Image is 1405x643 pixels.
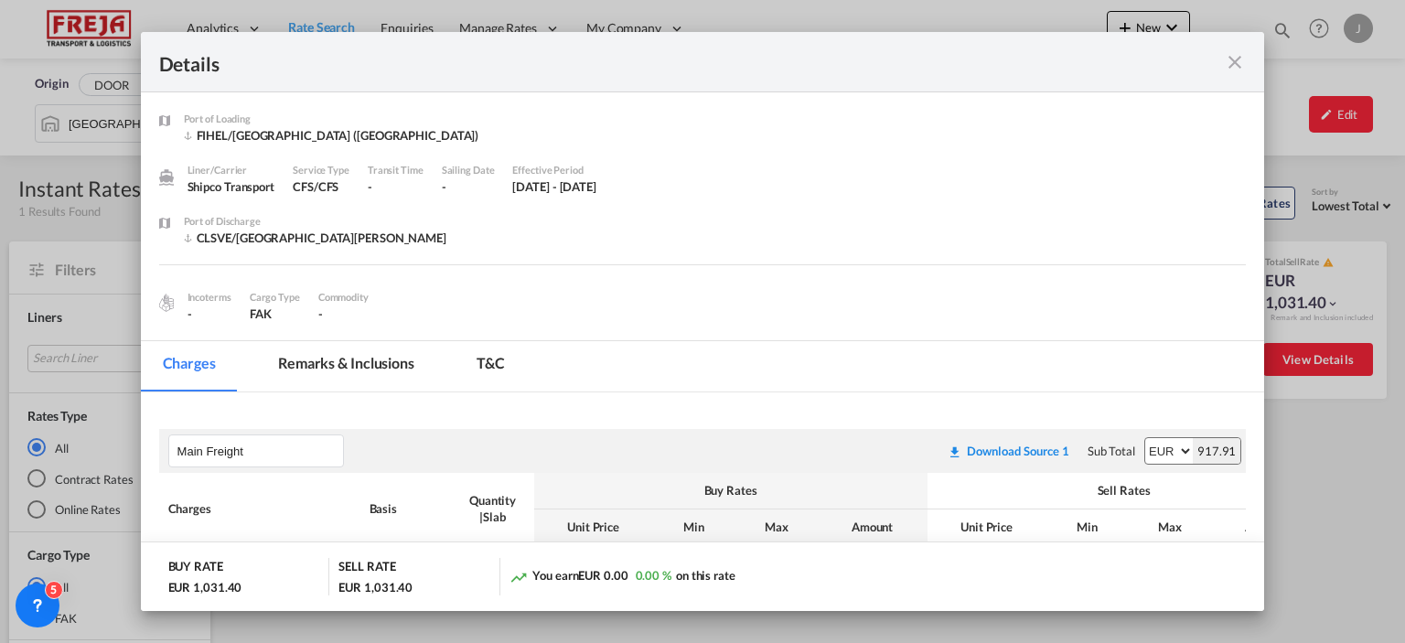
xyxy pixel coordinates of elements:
md-icon: icon-close fg-AAA8AD m-0 cursor [1224,51,1246,73]
th: Max [735,509,818,545]
div: - [368,178,424,195]
div: Effective Period [512,162,596,178]
div: Liner/Carrier [188,162,274,178]
div: Details [159,50,1138,73]
div: Port of Loading [184,111,479,127]
md-pagination-wrapper: Use the left and right arrow keys to navigate between tabs [141,341,545,391]
md-dialog: Port of Loading ... [141,32,1265,611]
div: SELL RATE [338,558,395,579]
div: Charges [168,500,351,517]
span: 0.00 % [636,568,671,583]
th: Min [1046,509,1129,545]
div: Sailing Date [442,162,495,178]
div: Download original source rate sheet [938,444,1078,458]
div: Commodity [318,289,369,305]
div: Download original source rate sheet [948,444,1069,458]
md-tab-item: T&C [455,341,527,391]
div: Buy Rates [543,482,918,498]
div: CLSVE/San Vicente [184,230,446,246]
input: Leg Name [177,437,343,465]
th: Amount [1211,509,1321,545]
span: EUR 0.00 [578,568,627,583]
img: cargo.png [156,293,177,313]
div: Cargo Type [250,289,300,305]
div: FAK [250,305,300,322]
div: 15 Sep 2025 - 30 Sep 2025 [512,178,596,195]
div: Port of Discharge [184,213,446,230]
div: Sell Rates [937,482,1312,498]
div: Basis [370,500,443,517]
div: EUR 1,031.40 [338,579,413,595]
md-tab-item: Charges [141,341,238,391]
div: You earn on this rate [509,567,735,586]
div: EUR 1,031.40 [168,579,242,595]
th: Max [1129,509,1211,545]
button: Download original source rate sheet [938,434,1078,467]
th: Amount [818,509,928,545]
div: 917.91 [1193,438,1240,464]
div: Service Type [293,162,349,178]
div: Shipco Transport [188,178,274,195]
md-tab-item: Remarks & Inclusions [256,341,436,391]
md-icon: icon-trending-up [509,568,528,586]
div: Quantity | Slab [461,492,525,525]
div: - [188,305,231,322]
th: Unit Price [928,509,1046,545]
div: BUY RATE [168,558,223,579]
md-icon: icon-download [948,445,962,459]
div: FIHEL/Helsingfors (Helsinki) [184,127,479,144]
div: Incoterms [188,289,231,305]
th: Min [653,509,735,545]
span: CFS/CFS [293,179,338,194]
th: Unit Price [534,509,653,545]
div: Transit Time [368,162,424,178]
div: Sub Total [1088,443,1135,459]
span: - [318,306,323,321]
div: - [442,178,495,195]
div: Download Source 1 [967,444,1069,458]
